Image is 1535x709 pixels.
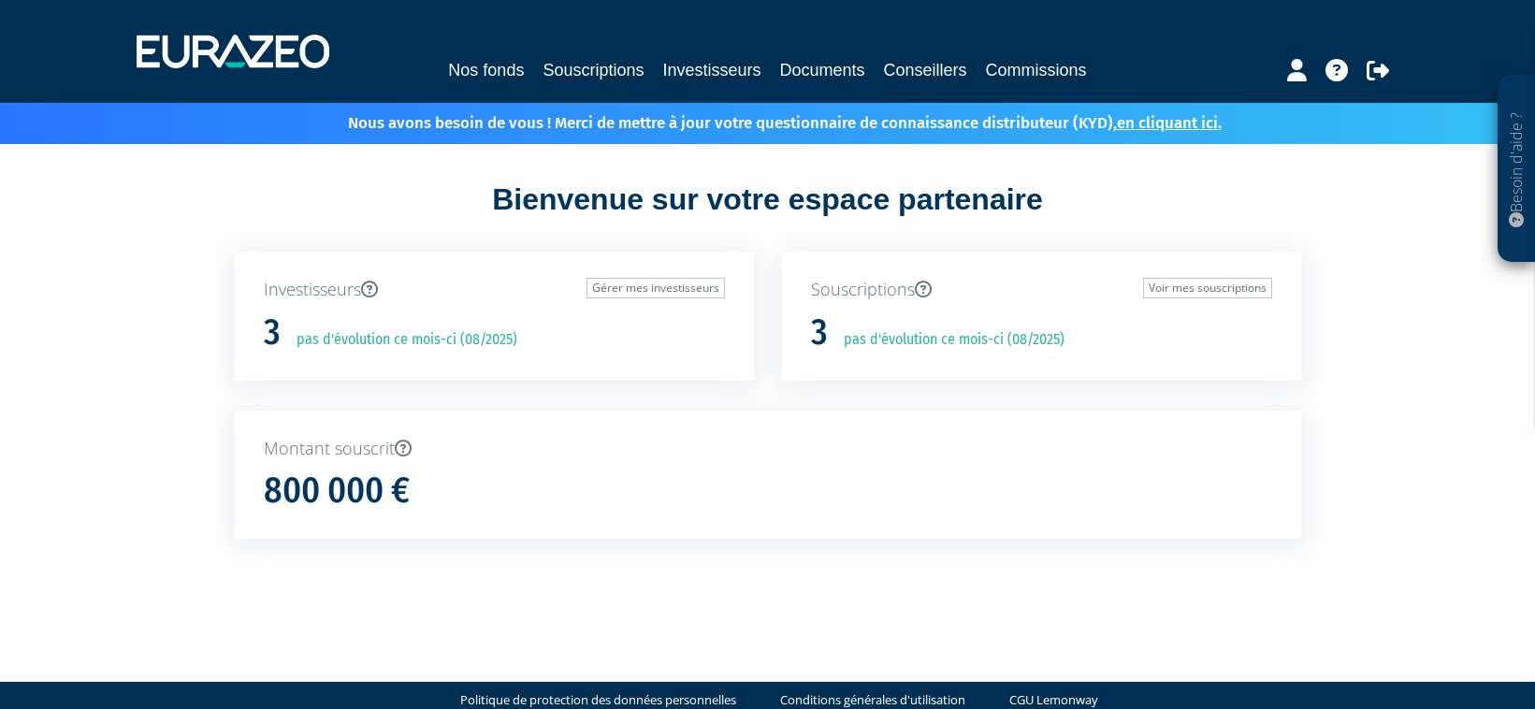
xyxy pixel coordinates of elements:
p: Souscriptions [811,278,1272,302]
p: Besoin d'aide ? [1506,85,1528,253]
h1: 3 [811,313,828,353]
a: Documents [780,57,865,83]
div: Bienvenue sur votre espace partenaire [221,179,1315,252]
p: pas d'évolution ce mois-ci (08/2025) [831,329,1064,351]
p: Nous avons besoin de vous ! Merci de mettre à jour votre questionnaire de connaissance distribute... [294,108,1222,135]
a: CGU Lemonway [1009,691,1098,709]
a: Conditions générales d'utilisation [780,691,965,709]
p: Montant souscrit [264,437,1272,461]
a: Investisseurs [662,57,760,83]
p: pas d'évolution ce mois-ci (08/2025) [283,329,517,351]
a: Voir mes souscriptions [1143,278,1272,298]
a: Nos fonds [448,57,524,83]
h1: 3 [264,313,281,353]
a: en cliquant ici. [1117,113,1222,133]
a: Politique de protection des données personnelles [460,691,736,709]
a: Conseillers [884,57,967,83]
p: Investisseurs [264,278,725,302]
h1: 800 000 € [264,471,410,511]
a: Souscriptions [543,57,644,83]
a: Gérer mes investisseurs [586,278,725,298]
a: Commissions [986,57,1087,83]
img: 1732889491-logotype_eurazeo_blanc_rvb.png [137,35,329,68]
